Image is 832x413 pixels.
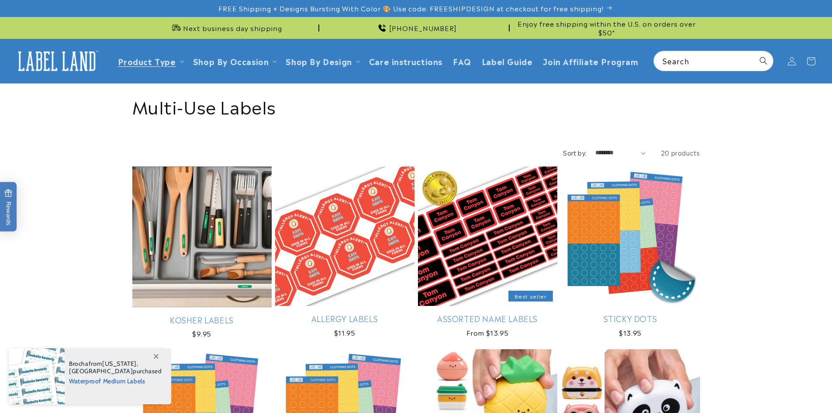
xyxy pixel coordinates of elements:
[563,148,587,157] label: Sort by:
[448,51,476,71] a: FAQ
[183,24,282,32] span: Next business day shipping
[513,19,700,36] span: Enjoy free shipping within the U.S. on orders over $50*
[132,315,272,325] a: Kosher Labels
[275,313,414,323] a: Allergy Labels
[482,56,533,66] span: Label Guide
[286,55,352,67] a: Shop By Design
[369,56,442,66] span: Care instructions
[188,51,281,71] summary: Shop By Occasion
[193,56,269,66] span: Shop By Occasion
[4,189,13,225] span: Rewards
[754,51,773,70] button: Search
[102,360,137,368] span: [US_STATE]
[280,51,363,71] summary: Shop By Design
[389,24,457,32] span: [PHONE_NUMBER]
[132,94,700,117] h1: Multi-Use Labels
[118,55,176,67] a: Product Type
[218,4,604,13] span: FREE Shipping + Designs Bursting With Color 🎨 Use code: FREESHIPDESIGN at checkout for free shipp...
[543,56,638,66] span: Join Affiliate Program
[69,360,89,368] span: Brocha
[113,51,188,71] summary: Product Type
[69,360,162,375] span: from , purchased
[513,17,700,38] div: Announcement
[538,51,643,71] a: Join Affiliate Program
[323,17,510,38] div: Announcement
[132,17,319,38] div: Announcement
[10,44,104,78] a: Label Land
[364,51,448,71] a: Care instructions
[13,48,100,75] img: Label Land
[476,51,538,71] a: Label Guide
[69,367,133,375] span: [GEOGRAPHIC_DATA]
[418,313,557,323] a: Assorted Name Labels
[453,56,471,66] span: FAQ
[661,148,700,157] span: 20 products
[561,313,700,323] a: Sticky Dots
